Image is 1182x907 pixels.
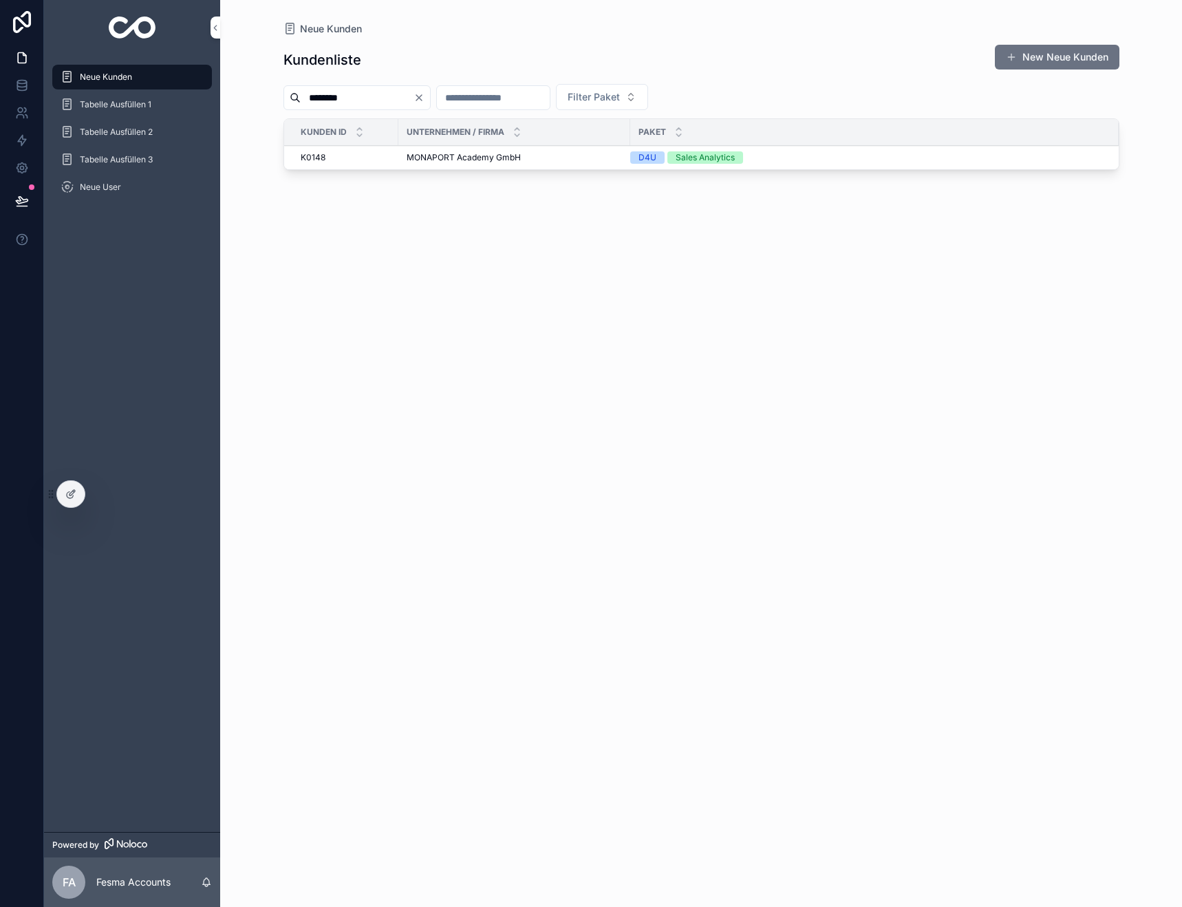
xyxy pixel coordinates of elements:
span: Powered by [52,840,99,851]
span: MONAPORT Academy GmbH [407,152,521,163]
a: D4USales Analytics [630,151,1102,164]
button: Clear [413,92,430,103]
button: Select Button [556,84,648,110]
span: Tabelle Ausfüllen 2 [80,127,153,138]
span: Tabelle Ausfüllen 1 [80,99,151,110]
a: MONAPORT Academy GmbH [407,152,622,163]
span: Kunden ID [301,127,347,138]
span: Filter Paket [568,90,620,104]
span: Unternehmen / Firma [407,127,504,138]
a: Tabelle Ausfüllen 3 [52,147,212,172]
a: K0148 [301,152,390,163]
span: K0148 [301,152,325,163]
span: Neue User [80,182,121,193]
span: FA [63,874,76,890]
span: Paket [638,127,666,138]
span: Neue Kunden [80,72,132,83]
a: Neue User [52,175,212,200]
button: New Neue Kunden [995,45,1119,70]
a: Tabelle Ausfüllen 1 [52,92,212,117]
a: Powered by [44,832,220,857]
span: Tabelle Ausfüllen 3 [80,154,153,165]
img: App logo [109,17,156,39]
a: Neue Kunden [283,22,362,36]
p: Fesma Accounts [96,875,171,889]
div: Sales Analytics [676,151,735,164]
span: Neue Kunden [300,22,362,36]
div: D4U [638,151,656,164]
div: scrollable content [44,55,220,217]
a: Tabelle Ausfüllen 2 [52,120,212,145]
h1: Kundenliste [283,50,361,70]
a: Neue Kunden [52,65,212,89]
